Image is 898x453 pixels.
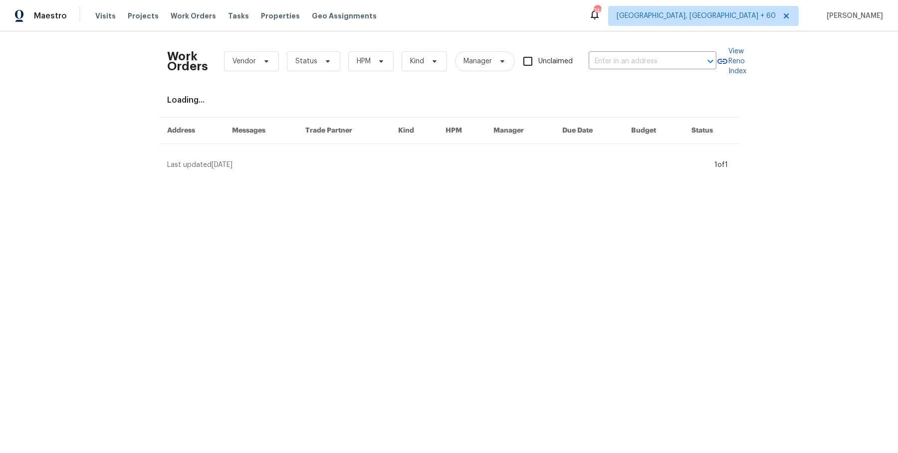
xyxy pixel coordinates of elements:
[485,118,554,144] th: Manager
[716,46,746,76] a: View Reno Index
[171,11,216,21] span: Work Orders
[167,95,731,105] div: Loading...
[159,118,224,144] th: Address
[261,11,300,21] span: Properties
[295,56,317,66] span: Status
[390,118,438,144] th: Kind
[224,118,297,144] th: Messages
[594,6,601,16] div: 748
[410,56,424,66] span: Kind
[617,11,776,21] span: [GEOGRAPHIC_DATA], [GEOGRAPHIC_DATA] + 60
[538,56,573,67] span: Unclaimed
[95,11,116,21] span: Visits
[703,54,717,68] button: Open
[228,12,249,19] span: Tasks
[167,51,208,71] h2: Work Orders
[34,11,67,21] span: Maestro
[589,54,688,69] input: Enter in an address
[232,56,256,66] span: Vendor
[623,118,683,144] th: Budget
[463,56,492,66] span: Manager
[312,11,377,21] span: Geo Assignments
[554,118,623,144] th: Due Date
[823,11,883,21] span: [PERSON_NAME]
[128,11,159,21] span: Projects
[438,118,485,144] th: HPM
[167,160,711,170] div: Last updated
[212,161,232,168] span: [DATE]
[297,118,391,144] th: Trade Partner
[357,56,371,66] span: HPM
[683,118,739,144] th: Status
[714,160,728,170] div: 1 of 1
